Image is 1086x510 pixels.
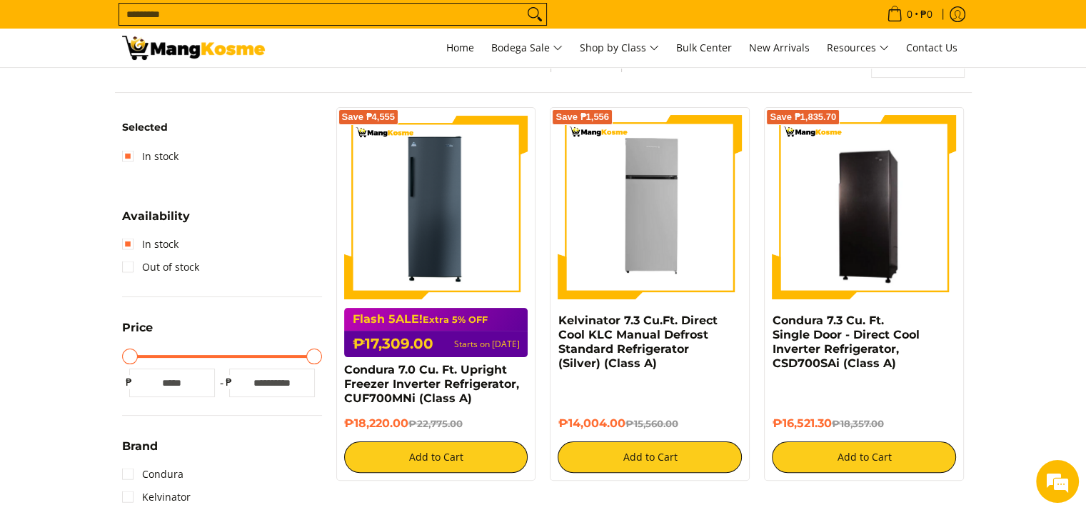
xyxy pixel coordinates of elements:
del: ₱18,357.00 [831,418,883,429]
a: Condura 7.3 Cu. Ft. Single Door - Direct Cool Inverter Refrigerator, CSD700SAi (Class A) [772,314,919,370]
h6: ₱18,220.00 [344,416,528,431]
span: Save ₱4,555 [342,113,396,121]
span: Shop by Class [580,39,659,57]
span: Contact Us [906,41,957,54]
button: 48 [253,59,281,70]
del: ₱15,560.00 [625,418,678,429]
span: Price [122,322,153,334]
a: Bodega Sale [484,29,570,67]
button: 24 [200,59,227,70]
a: Home [439,29,481,67]
a: New Arrivals [742,29,817,67]
nav: Main Menu [279,29,965,67]
span: Resources [827,39,889,57]
h6: ₱16,521.30 [772,416,956,431]
summary: Open [122,211,190,233]
span: We're online! [83,160,197,304]
a: Resources [820,29,896,67]
summary: Open [122,322,153,344]
summary: Open [122,441,158,463]
div: Chat with us now [74,80,240,99]
a: Contact Us [899,29,965,67]
a: Bulk Center [669,29,739,67]
span: Home [446,41,474,54]
span: Availability [122,211,190,222]
del: ₱22,775.00 [408,418,463,429]
h6: ₱14,004.00 [558,416,742,431]
a: Condura 7.0 Cu. Ft. Upright Freezer Inverter Refrigerator, CUF700MNi (Class A) [344,363,519,405]
img: Kelvinator 7.3 Cu.Ft. Direct Cool KLC Manual Defrost Standard Refrigerator (Silver) (Class A) [558,115,742,299]
a: Out of stock [122,256,199,279]
span: Save ₱1,835.70 [770,113,836,121]
img: Bodega Sale Refrigerator l Mang Kosme: Home Appliances Warehouse Sale [122,36,265,60]
span: ₱ [122,375,136,389]
a: In stock [122,145,179,168]
span: Bulk Center [676,41,732,54]
span: New Arrivals [749,41,810,54]
button: Search [523,4,546,25]
a: Kelvinator [122,486,191,509]
button: 36 [227,59,253,70]
span: 0 [905,9,915,19]
img: Condura 7.0 Cu. Ft. Upright Freezer Inverter Refrigerator, CUF700MNi (Class A) [344,115,528,299]
h6: Selected [122,121,322,134]
textarea: Type your message and hit 'Enter' [7,350,272,400]
a: Shop by Class [573,29,666,67]
span: Brand [122,441,158,452]
span: ₱0 [918,9,935,19]
button: Add to Cart [772,441,956,473]
a: In stock [122,233,179,256]
span: • [883,6,937,22]
nav: Breadcrumbs [417,54,791,86]
button: Add to Cart [344,441,528,473]
a: Kelvinator 7.3 Cu.Ft. Direct Cool KLC Manual Defrost Standard Refrigerator (Silver) (Class A) [558,314,717,370]
button: Add to Cart [558,441,742,473]
span: ₱ [222,375,236,389]
span: Save ₱1,556 [555,113,609,121]
img: Condura 7.3 Cu. Ft. Single Door - Direct Cool Inverter Refrigerator, CSD700SAi (Class A) [772,117,956,297]
div: Minimize live chat window [234,7,268,41]
span: Bodega Sale [491,39,563,57]
a: Condura [122,463,183,486]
